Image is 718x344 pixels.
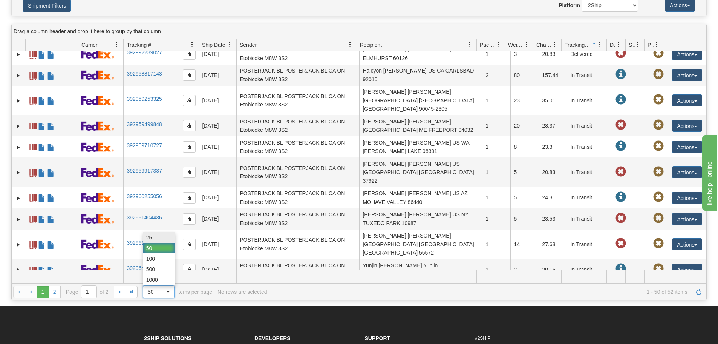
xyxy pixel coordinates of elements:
strong: Support [365,335,390,341]
td: POSTERJACK BL POSTERJACK BL CA ON Etobicoke M8W 3S2 [236,187,359,208]
td: In Transit [567,157,612,187]
span: 500 [146,265,155,273]
a: Label [29,191,37,203]
span: Weight [508,41,524,49]
button: Actions [672,166,702,178]
td: [DATE] [199,187,236,208]
span: Late [615,238,626,249]
span: Pickup Not Assigned [653,120,664,130]
span: Pickup Not Assigned [653,264,664,274]
a: USMCA CO [47,119,55,131]
img: 2 - FedEx Express® [81,214,114,224]
img: 2 - FedEx Express® [81,265,114,274]
a: Expand [15,72,22,79]
span: Page sizes drop down [143,285,175,298]
a: Label [29,119,37,131]
button: Copy to clipboard [183,120,196,131]
a: Commercial Invoice [38,119,46,131]
span: 1 - 50 of 52 items [272,289,687,295]
td: [PERSON_NAME] [PERSON_NAME] [GEOGRAPHIC_DATA] [GEOGRAPHIC_DATA] [GEOGRAPHIC_DATA] 90045-2305 [359,86,482,115]
a: Expand [15,51,22,58]
a: 392961404436 [127,214,162,221]
span: 50 [146,244,152,252]
button: Actions [672,94,702,106]
a: Go to the next page [114,286,126,298]
span: In Transit [615,94,626,105]
span: Delivery Status [610,41,616,49]
span: Sender [240,41,257,49]
span: Tracking # [127,41,151,49]
a: 2 [49,286,61,298]
img: 2 - FedEx Express® [81,239,114,249]
button: Copy to clipboard [183,167,196,178]
span: 1000 [146,276,158,284]
span: Pickup Not Assigned [653,69,664,80]
span: Carrier [81,41,98,49]
button: Actions [672,213,702,225]
td: [DATE] [199,65,236,86]
span: Pickup Not Assigned [653,238,664,249]
a: Commercial Invoice [38,166,46,178]
td: [PERSON_NAME] [PERSON_NAME] US NY TUXEDO PARK 10987 [359,208,482,230]
a: Pickup Status filter column settings [650,38,663,51]
td: 8 [510,136,539,157]
a: USMCA CO [47,48,55,60]
a: Commercial Invoice [38,191,46,203]
a: Charge filter column settings [548,38,561,51]
a: Sender filter column settings [344,38,357,51]
a: Shipment Issues filter column settings [631,38,644,51]
img: 2 - FedEx Express® [81,193,114,202]
a: 392958817143 [127,71,162,77]
td: 3 [510,43,539,65]
span: 25 [146,234,152,241]
a: Refresh [693,286,705,298]
a: Label [29,94,37,106]
span: Pickup Not Assigned [653,213,664,224]
a: Label [29,263,37,275]
button: Copy to clipboard [183,141,196,153]
td: 1 [482,230,510,259]
td: In Transit [567,115,612,136]
a: 392992289027 [127,49,162,56]
img: 2 - FedEx Express® [81,168,114,177]
h6: #2SHIP [475,336,574,341]
td: 20.83 [539,43,567,65]
span: Tracking Status [565,41,591,49]
button: Copy to clipboard [183,264,196,275]
a: Label [29,69,37,81]
a: 392960255056 [127,193,162,199]
span: In Transit [615,192,626,202]
td: In Transit [567,187,612,208]
button: Copy to clipboard [183,239,196,250]
td: POSTERJACK BL POSTERJACK BL CA ON Etobicoke M8W 3S2 [236,230,359,259]
a: Recipient filter column settings [464,38,476,51]
span: Pickup Status [648,41,654,49]
td: 2 [510,259,539,280]
button: Copy to clipboard [183,69,196,81]
a: Label [29,48,37,60]
a: USMCA CO [47,212,55,224]
a: Tracking Status filter column settings [594,38,606,51]
td: 1 [482,208,510,230]
span: Late [615,120,626,130]
span: Page of 2 [66,285,109,298]
span: In Transit [615,264,626,274]
a: USMCA CO [47,140,55,153]
td: [PERSON_NAME] [PERSON_NAME] US IL ELMHURST 60126 [359,43,482,65]
td: [DATE] [199,208,236,230]
td: 5 [510,187,539,208]
td: 80 [510,65,539,86]
td: [PERSON_NAME] [PERSON_NAME] [GEOGRAPHIC_DATA] ME FREEPORT 04032 [359,115,482,136]
a: Weight filter column settings [520,38,533,51]
a: Label [29,140,37,153]
td: [DATE] [199,259,236,280]
a: Label [29,212,37,224]
td: [DATE] [199,157,236,187]
td: 2 [482,65,510,86]
a: 392961513098 [127,240,162,246]
img: 2 - FedEx Express® [81,70,114,80]
div: grid grouping header [12,24,706,39]
a: USMCA CO [47,238,55,250]
a: USMCA CO [47,191,55,203]
a: Go to the last page [126,286,138,298]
